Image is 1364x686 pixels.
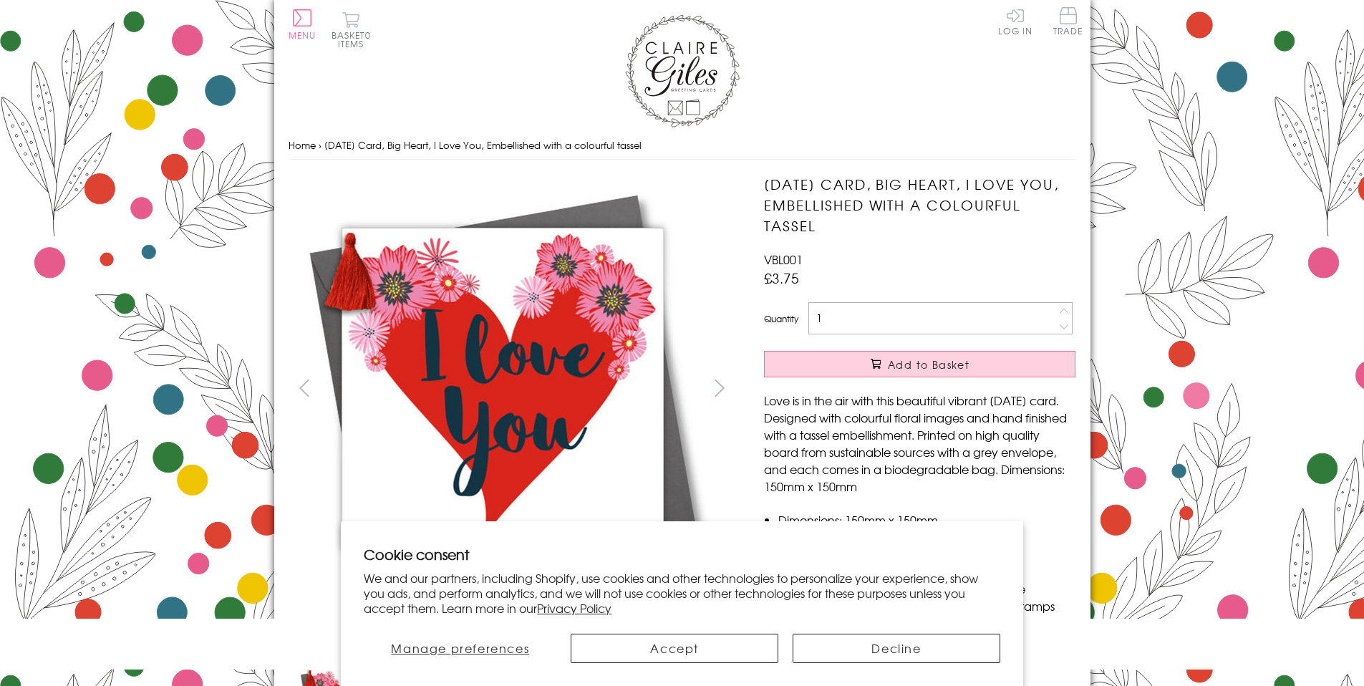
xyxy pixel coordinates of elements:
span: [DATE] Card, Big Heart, I Love You, Embellished with a colourful tassel [324,138,642,152]
span: VBL001 [764,251,803,268]
img: Claire Giles Greetings Cards [625,14,740,127]
label: Quantity [764,312,798,325]
span: Add to Basket [888,357,969,372]
p: We and our partners, including Shopify, use cookies and other technologies to personalize your ex... [364,571,1000,615]
span: 0 items [338,29,371,50]
button: Basket0 items [332,11,371,48]
span: › [319,138,321,152]
button: prev [289,372,321,404]
a: Trade [1053,7,1083,38]
span: Trade [1053,7,1083,35]
p: Love is in the air with this beautiful vibrant [DATE] card. Designed with colourful floral images... [764,392,1075,495]
img: Valentine's Day Card, Big Heart, I Love You, Embellished with a colourful tassel [288,174,717,604]
a: Home [289,138,316,152]
a: Log In [998,7,1032,35]
button: Manage preferences [364,634,556,663]
a: Privacy Policy [537,599,611,617]
span: £3.75 [764,268,799,288]
button: next [703,372,735,404]
span: Menu [289,29,316,42]
img: Valentine's Day Card, Big Heart, I Love You, Embellished with a colourful tassel [735,174,1165,604]
li: Dimensions: 150mm x 150mm [778,511,1075,528]
h1: [DATE] Card, Big Heart, I Love You, Embellished with a colourful tassel [764,174,1075,236]
button: Accept [571,634,778,663]
h2: Cookie consent [364,544,1000,564]
button: Decline [793,634,1000,663]
span: Manage preferences [391,639,529,657]
button: Add to Basket [764,351,1075,377]
button: Menu [289,9,316,39]
nav: breadcrumbs [289,131,1076,160]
